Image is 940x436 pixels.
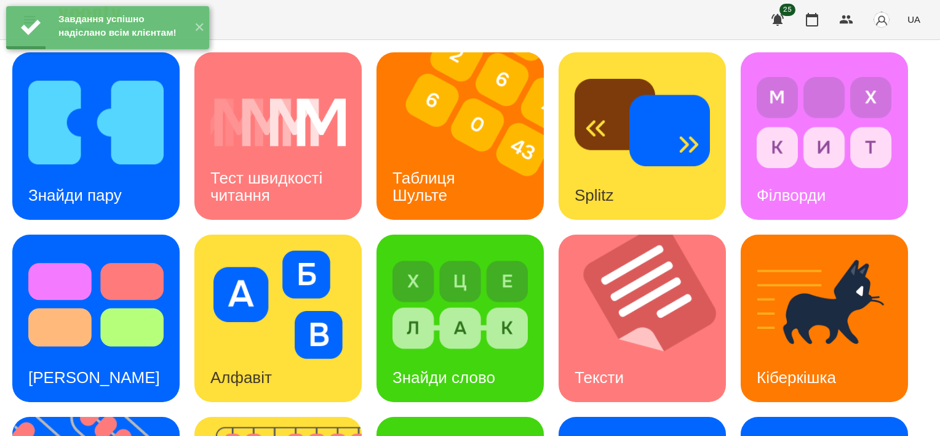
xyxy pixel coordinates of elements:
img: Знайди пару [28,68,164,177]
img: Кіберкішка [757,251,892,359]
span: UA [907,13,920,26]
img: avatar_s.png [873,11,890,28]
a: ФілвордиФілворди [741,52,908,220]
h3: Тест швидкості читання [210,169,327,204]
h3: Splitz [575,186,614,204]
h3: Філворди [757,186,826,204]
img: Splitz [575,68,710,177]
h3: Знайди пару [28,186,122,204]
div: Завдання успішно надіслано всім клієнтам! [58,12,185,39]
a: SplitzSplitz [559,52,726,220]
a: АлфавітАлфавіт [194,235,362,402]
a: Тест швидкості читанняТест швидкості читання [194,52,362,220]
a: ТекстиТексти [559,235,726,402]
a: Знайди словоЗнайди слово [376,235,544,402]
img: Алфавіт [210,251,346,359]
a: Тест Струпа[PERSON_NAME] [12,235,180,402]
img: Філворди [757,68,892,177]
button: UA [902,8,925,31]
img: Тест швидкості читання [210,68,346,177]
h3: Кіберкішка [757,368,836,387]
h3: Знайди слово [392,368,495,387]
a: Знайди паруЗнайди пару [12,52,180,220]
h3: [PERSON_NAME] [28,368,160,387]
h3: Таблиця Шульте [392,169,460,204]
h3: Тексти [575,368,624,387]
img: Тексти [559,235,741,402]
h3: Алфавіт [210,368,272,387]
img: Таблиця Шульте [376,52,559,220]
a: КіберкішкаКіберкішка [741,235,908,402]
a: Таблиця ШультеТаблиця Шульте [376,52,544,220]
span: 25 [779,4,795,16]
img: Знайди слово [392,251,528,359]
img: Тест Струпа [28,251,164,359]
